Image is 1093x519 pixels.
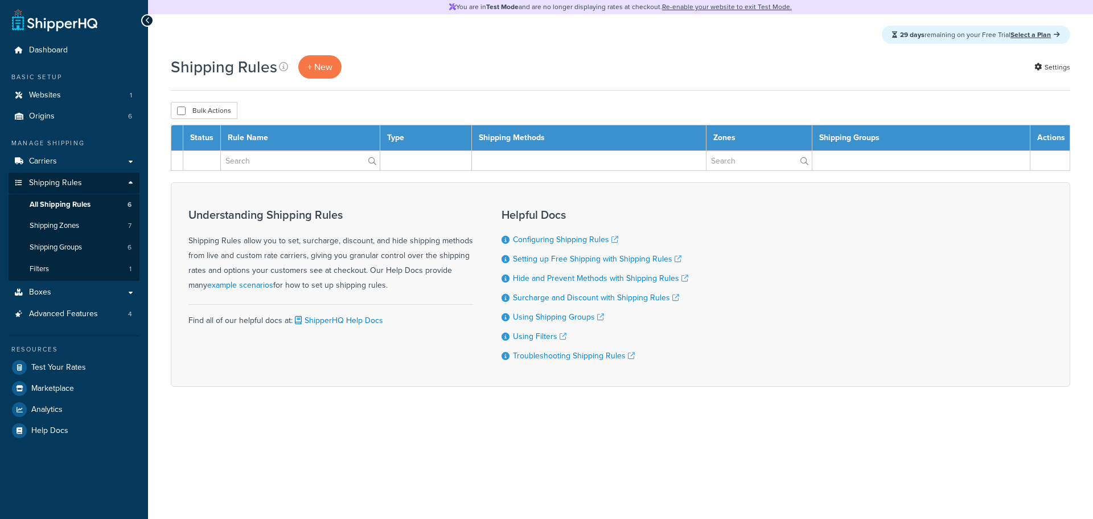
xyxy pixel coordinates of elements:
[298,55,342,79] a: + New
[29,309,98,319] span: Advanced Features
[9,304,139,325] a: Advanced Features 4
[221,125,380,151] th: Rule Name
[513,272,688,284] a: Hide and Prevent Methods with Shipping Rules
[30,264,49,274] span: Filters
[9,151,139,172] a: Carriers
[188,209,473,221] h3: Understanding Shipping Rules
[29,288,51,297] span: Boxes
[9,85,139,106] li: Websites
[221,151,380,170] input: Search
[513,311,604,323] a: Using Shipping Groups
[706,125,812,151] th: Zones
[9,357,139,378] a: Test Your Rates
[12,9,97,31] a: ShipperHQ Home
[882,26,1070,44] div: remaining on your Free Trial
[9,40,139,61] a: Dashboard
[171,56,277,78] h1: Shipping Rules
[1010,30,1060,40] a: Select a Plan
[380,125,472,151] th: Type
[9,259,139,280] a: Filters 1
[30,221,79,231] span: Shipping Zones
[471,125,706,151] th: Shipping Methods
[9,85,139,106] a: Websites 1
[13,92,24,99] i: Your website is disabled and in test mode. Re-enable your website to return rates at checkout.
[128,309,132,319] span: 4
[207,279,273,291] a: example scenarios
[513,253,681,265] a: Setting up Free Shipping with Shipping Rules
[29,112,55,121] span: Origins
[9,173,139,194] a: Shipping Rules
[706,151,812,170] input: Search
[9,282,139,303] a: Boxes
[307,60,332,73] span: + New
[513,350,635,362] a: Troubleshooting Shipping Rules
[9,106,139,127] a: Origins 6
[9,237,139,258] a: Shipping Groups 6
[31,384,74,394] span: Marketplace
[188,209,473,293] div: Shipping Rules allow you to set, surcharge, discount, and hide shipping methods from live and cus...
[29,91,61,100] span: Websites
[188,304,473,328] div: Find all of our helpful docs at:
[9,345,139,354] div: Resources
[662,2,792,12] a: Re-enable your website to exit Test Mode.
[9,399,139,420] a: Analytics
[31,363,86,373] span: Test Your Rates
[29,157,57,166] span: Carriers
[31,426,68,436] span: Help Docs
[1030,125,1070,151] th: Actions
[9,237,139,258] li: Shipping Groups
[502,209,688,221] h3: Helpful Docs
[9,259,139,280] li: Filters
[9,72,139,82] div: Basic Setup
[29,178,82,188] span: Shipping Rules
[9,215,139,236] a: Shipping Zones 7
[30,200,91,210] span: All Shipping Rules
[128,243,132,252] span: 6
[31,405,63,415] span: Analytics
[9,106,139,127] li: Origins
[30,243,82,252] span: Shipping Groups
[293,314,383,326] a: ShipperHQ Help Docs
[9,378,139,399] a: Marketplace
[900,30,924,40] strong: 29 days
[171,102,237,119] button: Bulk Actions
[513,330,566,342] a: Using Filters
[128,200,132,210] span: 6
[29,46,68,55] span: Dashboard
[9,194,139,215] li: All Shipping Rules
[486,2,519,12] strong: Test Mode
[513,292,679,304] a: Surcharge and Discount with Shipping Rules
[1034,59,1070,75] a: Settings
[9,215,139,236] li: Shipping Zones
[128,112,132,121] span: 6
[183,125,221,151] th: Status
[812,125,1030,151] th: Shipping Groups
[9,194,139,215] a: All Shipping Rules 6
[130,91,132,100] span: 1
[128,221,132,231] span: 7
[513,234,618,246] a: Configuring Shipping Rules
[9,304,139,325] li: Advanced Features
[129,264,132,274] span: 1
[9,138,139,148] div: Manage Shipping
[9,173,139,281] li: Shipping Rules
[9,420,139,441] a: Help Docs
